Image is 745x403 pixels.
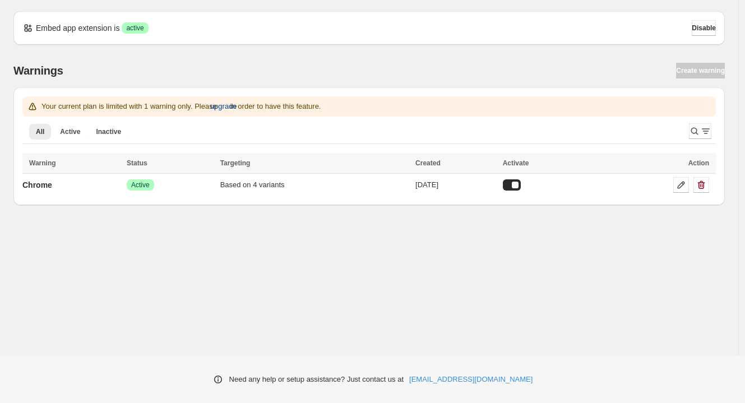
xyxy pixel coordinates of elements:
span: Activate [503,159,529,167]
span: Action [688,159,709,167]
button: Search and filter results [689,123,711,139]
button: Disable [692,20,716,36]
a: [EMAIL_ADDRESS][DOMAIN_NAME] [409,374,533,385]
span: Status [127,159,147,167]
div: Based on 4 variants [220,179,409,191]
span: upgrade [210,101,237,112]
span: Active [60,127,80,136]
p: Embed app extension is [36,22,119,34]
span: Active [131,180,150,189]
button: upgrade [210,98,237,115]
h2: Warnings [13,64,63,77]
div: [DATE] [415,179,496,191]
a: Chrome [22,176,52,194]
span: Inactive [96,127,121,136]
p: Chrome [22,179,52,191]
span: All [36,127,44,136]
span: Warning [29,159,56,167]
span: active [126,24,144,33]
p: Your current plan is limited with 1 warning only. Please in order to have this feature. [41,101,321,112]
span: Disable [692,24,716,33]
span: Targeting [220,159,251,167]
span: Created [415,159,441,167]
